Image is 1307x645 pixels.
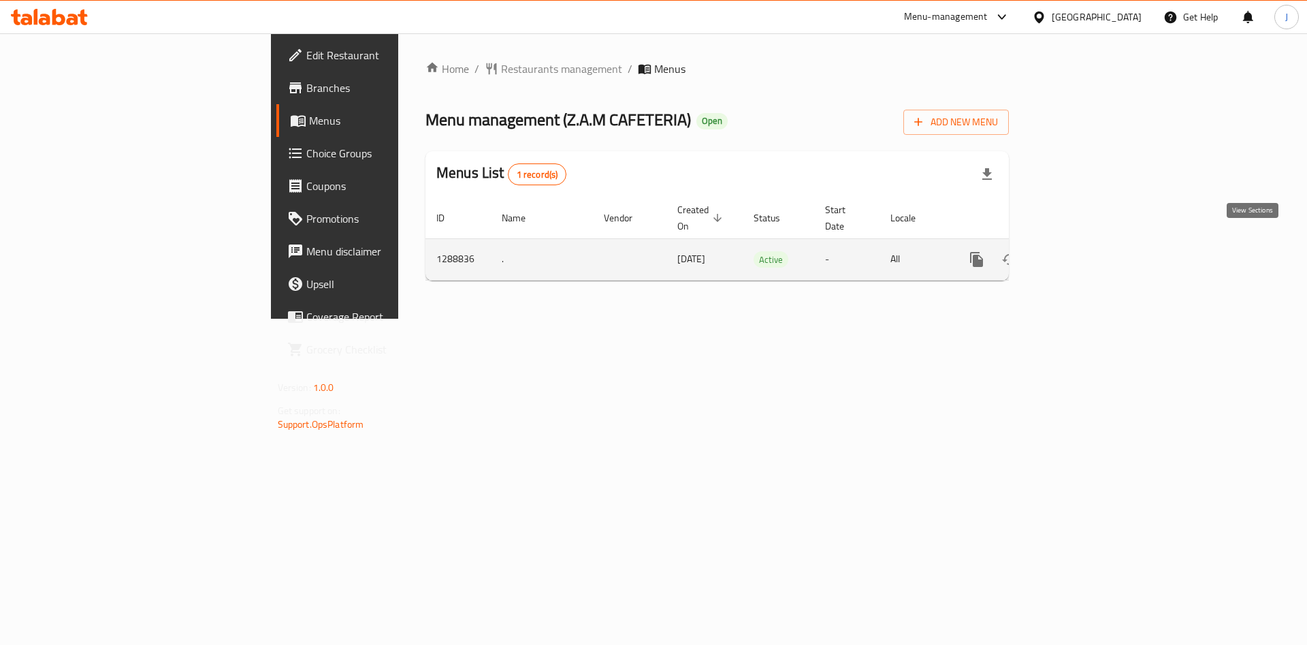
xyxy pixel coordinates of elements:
[696,115,728,127] span: Open
[276,300,489,333] a: Coverage Report
[501,61,622,77] span: Restaurants management
[508,163,567,185] div: Total records count
[306,341,479,358] span: Grocery Checklist
[971,158,1003,191] div: Export file
[276,104,489,137] a: Menus
[425,61,1009,77] nav: breadcrumb
[276,268,489,300] a: Upsell
[436,210,462,226] span: ID
[425,104,691,135] span: Menu management ( Z.A.M CAFETERIA )
[903,110,1009,135] button: Add New Menu
[306,309,479,325] span: Coverage Report
[950,198,1102,239] th: Actions
[880,238,950,280] td: All
[814,238,880,280] td: -
[1285,10,1288,25] span: J
[313,379,334,396] span: 1.0.0
[485,61,622,77] a: Restaurants management
[436,163,566,185] h2: Menus List
[309,112,479,129] span: Menus
[276,333,489,366] a: Grocery Checklist
[825,202,863,234] span: Start Date
[276,170,489,202] a: Coupons
[890,210,933,226] span: Locale
[1052,10,1142,25] div: [GEOGRAPHIC_DATA]
[306,80,479,96] span: Branches
[628,61,632,77] li: /
[914,114,998,131] span: Add New Menu
[306,243,479,259] span: Menu disclaimer
[306,210,479,227] span: Promotions
[306,47,479,63] span: Edit Restaurant
[278,402,340,420] span: Get support on:
[491,238,593,280] td: .
[993,243,1026,276] button: Change Status
[754,251,788,268] div: Active
[677,250,705,268] span: [DATE]
[276,39,489,72] a: Edit Restaurant
[306,145,479,161] span: Choice Groups
[276,137,489,170] a: Choice Groups
[696,113,728,129] div: Open
[604,210,650,226] span: Vendor
[904,9,988,25] div: Menu-management
[276,235,489,268] a: Menu disclaimer
[425,198,1102,281] table: enhanced table
[502,210,543,226] span: Name
[276,72,489,104] a: Branches
[754,210,798,226] span: Status
[278,415,364,433] a: Support.OpsPlatform
[278,379,311,396] span: Version:
[677,202,726,234] span: Created On
[754,252,788,268] span: Active
[306,276,479,292] span: Upsell
[276,202,489,235] a: Promotions
[306,178,479,194] span: Coupons
[509,168,566,181] span: 1 record(s)
[654,61,685,77] span: Menus
[961,243,993,276] button: more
